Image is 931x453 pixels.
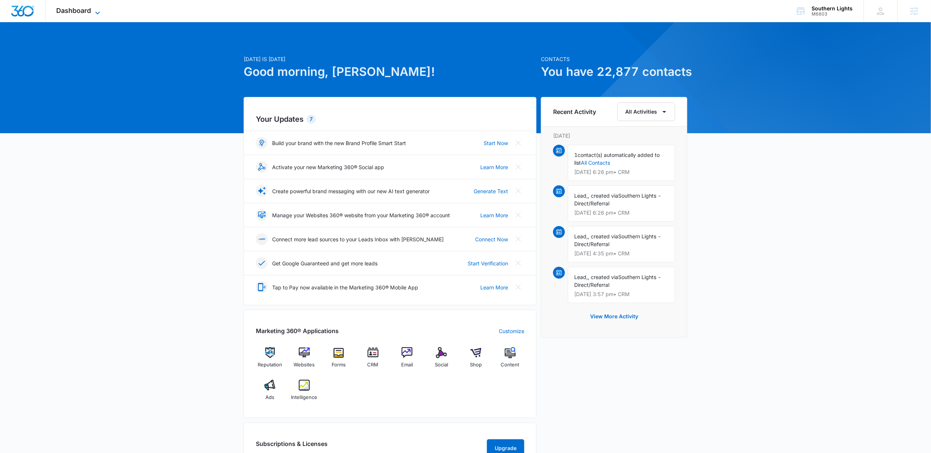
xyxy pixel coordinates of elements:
span: Reputation [258,361,282,369]
span: Lead, [574,192,588,199]
a: Forms [325,347,353,374]
span: , created via [588,233,618,239]
a: Generate Text [474,187,508,195]
a: Customize [499,327,524,335]
button: View More Activity [583,308,646,325]
p: Activate your new Marketing 360® Social app [272,163,384,171]
h2: Your Updates [256,114,524,125]
p: [DATE] 6:26 pm • CRM [574,210,669,215]
p: Get Google Guaranteed and get more leads [272,259,378,267]
p: [DATE] [553,132,675,140]
p: Tap to Pay now available in the Marketing 360® Mobile App [272,283,418,291]
span: Forms [332,361,346,369]
span: Email [401,361,413,369]
button: Close [512,233,524,245]
h1: You have 22,877 contacts [541,63,687,81]
span: , created via [588,192,618,199]
span: 1 [574,152,578,158]
p: [DATE] 4:35 pm • CRM [574,251,669,256]
h2: Marketing 360® Applications [256,326,339,335]
button: All Activities [617,103,675,121]
span: Websites [294,361,315,369]
button: Close [512,137,524,149]
button: Close [512,209,524,221]
a: Reputation [256,347,284,374]
a: Content [496,347,524,374]
p: Contacts [541,55,687,63]
a: Learn More [480,163,508,171]
a: Ads [256,380,284,406]
a: Start Now [484,139,508,147]
a: Email [393,347,422,374]
a: Start Verification [468,259,508,267]
p: [DATE] 3:57 pm • CRM [574,292,669,297]
span: Shop [470,361,482,369]
button: Close [512,185,524,197]
button: Close [512,281,524,293]
div: 7 [307,115,316,124]
span: Intelligence [291,394,318,401]
span: Ads [265,394,274,401]
a: Websites [290,347,319,374]
span: Lead, [574,274,588,280]
button: Close [512,161,524,173]
div: account name [812,6,853,11]
p: Build your brand with the new Brand Profile Smart Start [272,139,406,147]
a: CRM [359,347,387,374]
p: Create powerful brand messaging with our new AI text generator [272,187,430,195]
a: Learn More [480,283,508,291]
span: Content [501,361,519,369]
button: Close [512,257,524,269]
a: Connect Now [475,235,508,243]
span: Lead, [574,233,588,239]
span: CRM [368,361,379,369]
p: [DATE] is [DATE] [244,55,536,63]
span: , created via [588,274,618,280]
a: Intelligence [290,380,319,406]
span: contact(s) automatically added to list [574,152,660,166]
a: Shop [462,347,490,374]
a: All Contacts [581,160,610,166]
p: Manage your Websites 360® website from your Marketing 360® account [272,211,450,219]
span: Social [435,361,448,369]
a: Learn More [480,211,508,219]
h6: Recent Activity [553,107,596,116]
a: Social [427,347,456,374]
h1: Good morning, [PERSON_NAME]! [244,63,536,81]
span: Dashboard [57,7,91,14]
p: Connect more lead sources to your Leads Inbox with [PERSON_NAME] [272,235,444,243]
div: account id [812,11,853,17]
p: [DATE] 6:26 pm • CRM [574,170,669,175]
